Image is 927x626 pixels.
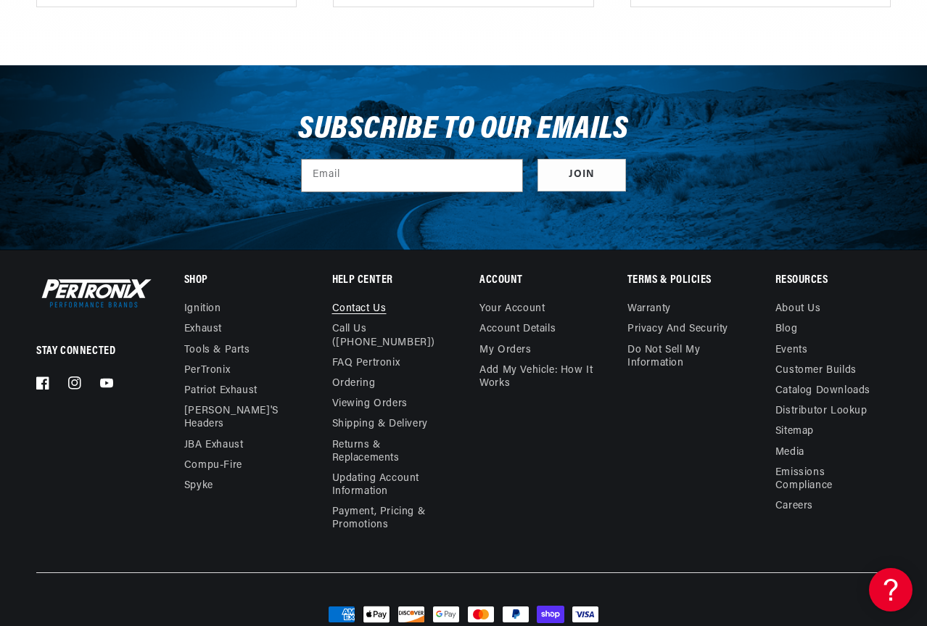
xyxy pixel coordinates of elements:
[184,319,222,339] a: Exhaust
[184,361,230,381] a: PerTronix
[775,319,797,339] a: Blog
[332,435,437,469] a: Returns & Replacements
[184,401,289,435] a: [PERSON_NAME]'s Headers
[479,361,595,394] a: Add My Vehicle: How It Works
[775,463,880,496] a: Emissions compliance
[332,469,437,502] a: Updating Account Information
[775,401,868,421] a: Distributor Lookup
[775,361,857,381] a: Customer Builds
[775,381,870,401] a: Catalog Downloads
[775,496,813,516] a: Careers
[184,476,213,496] a: Spyke
[775,421,814,442] a: Sitemap
[627,340,743,374] a: Do not sell my information
[332,302,387,319] a: Contact us
[537,159,626,191] button: Subscribe
[775,442,804,463] a: Media
[36,344,137,359] p: Stay Connected
[332,353,400,374] a: FAQ Pertronix
[332,319,437,353] a: Call Us ([PHONE_NUMBER])
[36,276,152,310] img: Pertronix
[184,302,221,319] a: Ignition
[332,414,428,435] a: Shipping & Delivery
[479,302,545,319] a: Your account
[332,502,448,535] a: Payment, Pricing & Promotions
[298,116,629,144] h3: Subscribe to our emails
[184,340,250,361] a: Tools & Parts
[302,160,522,191] input: Email
[332,374,376,394] a: Ordering
[627,319,728,339] a: Privacy and Security
[775,340,808,361] a: Events
[332,394,408,414] a: Viewing Orders
[184,381,257,401] a: Patriot Exhaust
[184,456,242,476] a: Compu-Fire
[184,435,244,456] a: JBA Exhaust
[775,302,821,319] a: About Us
[479,319,556,339] a: Account details
[479,340,531,361] a: My orders
[627,302,671,319] a: Warranty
